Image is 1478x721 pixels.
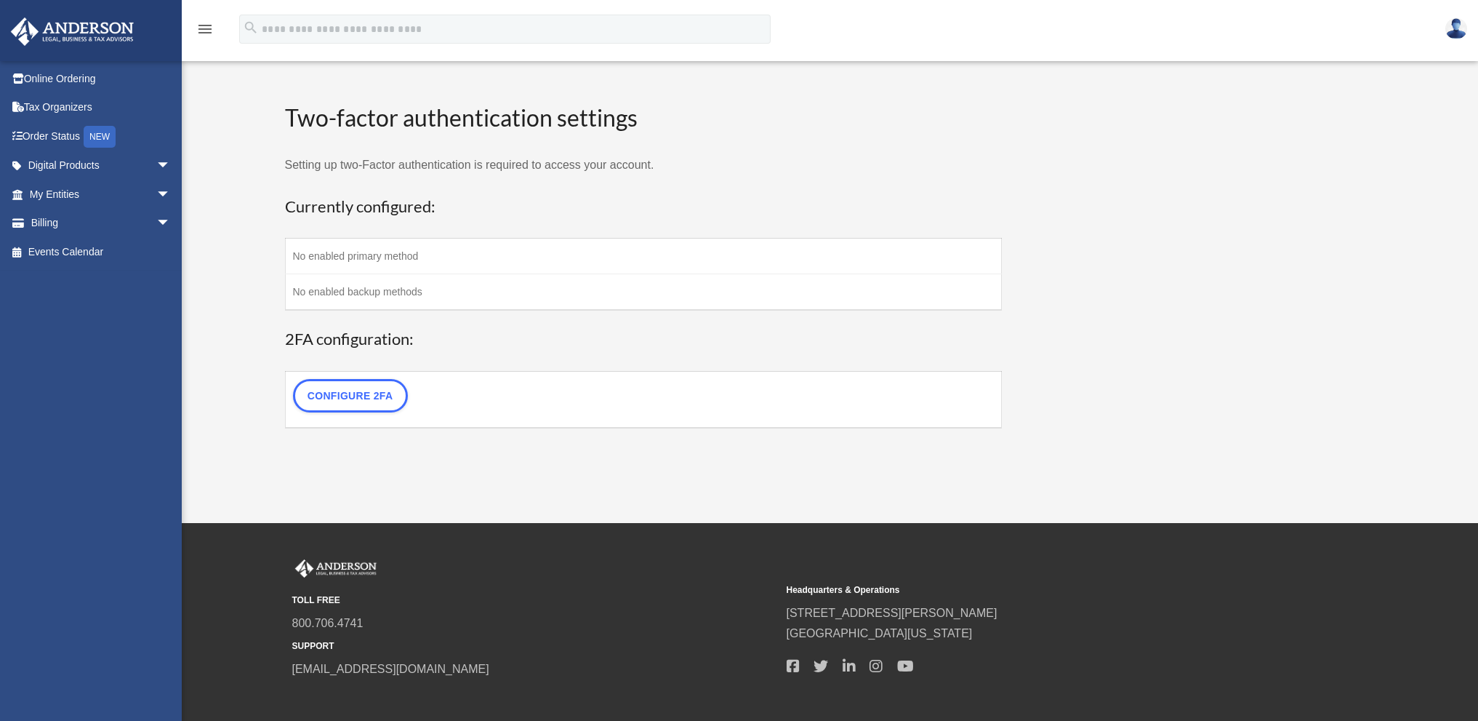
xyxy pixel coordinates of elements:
span: arrow_drop_down [156,209,185,239]
td: No enabled primary method [285,239,1002,274]
h3: 2FA configuration: [285,328,1003,351]
small: TOLL FREE [292,593,776,608]
a: Billingarrow_drop_down [10,209,193,238]
a: [EMAIL_ADDRESS][DOMAIN_NAME] [292,663,489,675]
a: menu [196,25,214,38]
img: User Pic [1445,18,1467,39]
span: arrow_drop_down [156,180,185,210]
td: No enabled backup methods [285,274,1002,311]
span: arrow_drop_down [156,151,185,181]
div: NEW [84,126,116,148]
a: My Entitiesarrow_drop_down [10,180,193,209]
a: Digital Productsarrow_drop_down [10,151,193,180]
a: Tax Organizers [10,93,193,122]
img: Anderson Advisors Platinum Portal [7,17,138,46]
a: Order StatusNEW [10,122,193,151]
h3: Currently configured: [285,196,1003,218]
a: 800.706.4741 [292,617,364,629]
small: Headquarters & Operations [787,583,1271,598]
a: Events Calendar [10,237,193,266]
small: SUPPORT [292,639,776,654]
a: [GEOGRAPHIC_DATA][US_STATE] [787,627,973,640]
p: Setting up two-Factor authentication is required to access your account. [285,155,1003,175]
a: Configure 2FA [293,379,408,413]
img: Anderson Advisors Platinum Portal [292,559,379,578]
a: [STREET_ADDRESS][PERSON_NAME] [787,607,997,619]
i: search [243,20,259,36]
a: Online Ordering [10,64,193,93]
h2: Two-factor authentication settings [285,102,1003,135]
i: menu [196,20,214,38]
